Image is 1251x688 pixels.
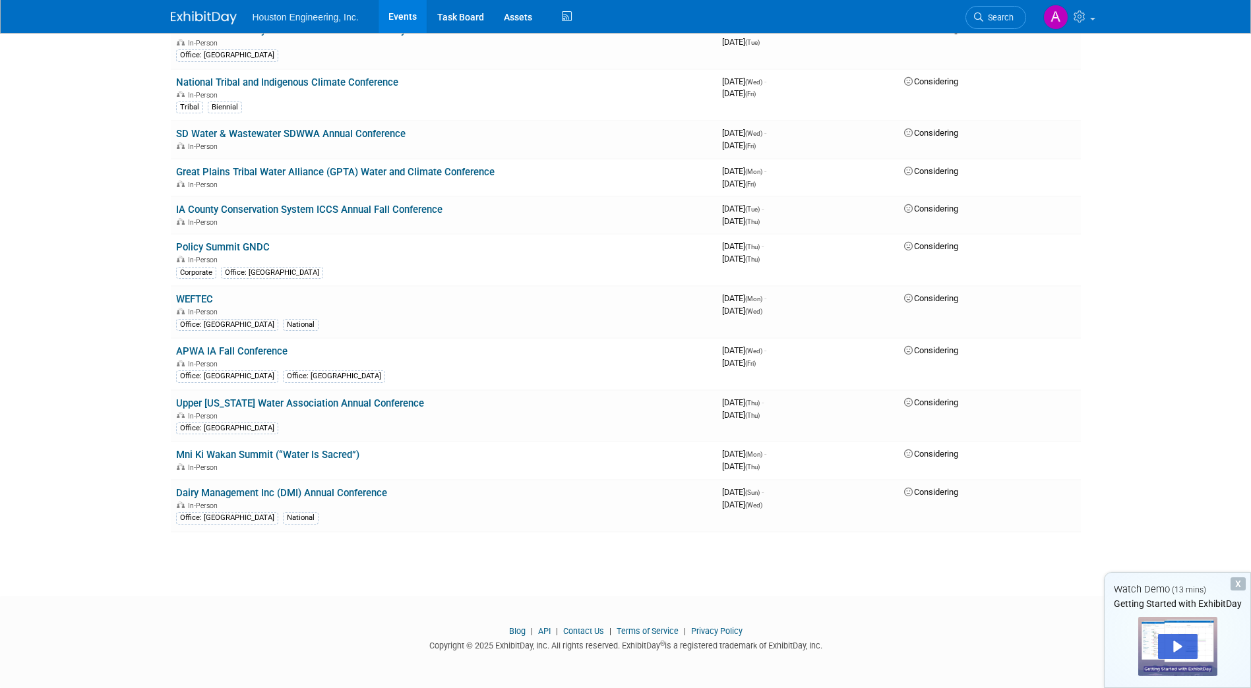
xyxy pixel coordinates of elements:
[745,218,760,225] span: (Thu)
[177,218,185,225] img: In-Person Event
[745,181,756,188] span: (Fri)
[722,140,756,150] span: [DATE]
[177,308,185,314] img: In-Person Event
[1043,5,1068,30] img: Alyssa Trosen
[722,88,756,98] span: [DATE]
[221,267,323,279] div: Office: [GEOGRAPHIC_DATA]
[283,512,319,524] div: National
[253,12,359,22] span: Houston Engineering, Inc.
[563,626,604,636] a: Contact Us
[722,358,756,368] span: [DATE]
[177,463,185,470] img: In-Person Event
[176,76,398,88] a: National Tribal and Indigenous Climate Conference
[745,206,760,213] span: (Tue)
[177,502,185,508] img: In-Person Event
[176,345,288,357] a: APWA IA Fall Conference
[528,626,536,636] span: |
[722,410,760,420] span: [DATE]
[691,626,743,636] a: Privacy Policy
[745,399,760,407] span: (Thu)
[188,412,222,420] span: In-Person
[188,91,222,100] span: In-Person
[722,37,760,47] span: [DATE]
[745,489,760,496] span: (Sun)
[538,626,551,636] a: API
[904,24,958,34] span: Considering
[176,397,424,409] a: Upper [US_STATE] Water Association Annual Conference
[188,502,222,510] span: In-Person
[745,347,762,355] span: (Wed)
[904,487,958,497] span: Considering
[983,13,1014,22] span: Search
[722,24,766,34] span: [DATE]
[722,76,766,86] span: [DATE]
[745,502,762,509] span: (Wed)
[176,101,203,113] div: Tribal
[764,293,766,303] span: -
[722,293,766,303] span: [DATE]
[1105,597,1250,610] div: Getting Started with ExhibitDay
[660,640,665,647] sup: ®
[722,487,764,497] span: [DATE]
[188,39,222,47] span: In-Person
[745,295,762,302] span: (Mon)
[283,319,319,331] div: National
[176,319,278,331] div: Office: [GEOGRAPHIC_DATA]
[745,463,760,471] span: (Thu)
[722,500,762,509] span: [DATE]
[177,39,185,45] img: In-Person Event
[553,626,561,636] span: |
[722,461,760,471] span: [DATE]
[177,142,185,149] img: In-Person Event
[176,128,406,140] a: SD Water & Wastewater SDWWA Annual Conference
[177,256,185,262] img: In-Person Event
[176,293,213,305] a: WEFTEC
[208,101,242,113] div: Biennial
[176,449,359,461] a: Mni Ki Wakan Summit (“Water Is Sacred”)
[762,487,764,497] span: -
[722,241,764,251] span: [DATE]
[745,243,760,250] span: (Thu)
[176,241,270,253] a: Policy Summit GNDC
[904,293,958,303] span: Considering
[177,412,185,418] img: In-Person Event
[509,626,526,636] a: Blog
[1105,583,1250,596] div: Watch Demo
[764,128,766,138] span: -
[745,256,760,263] span: (Thu)
[681,626,689,636] span: |
[745,412,760,419] span: (Thu)
[745,130,762,137] span: (Wed)
[177,360,185,366] img: In-Person Event
[176,370,278,382] div: Office: [GEOGRAPHIC_DATA]
[722,179,756,188] span: [DATE]
[904,128,958,138] span: Considering
[745,451,762,458] span: (Mon)
[177,181,185,187] img: In-Person Event
[188,142,222,151] span: In-Person
[745,168,762,175] span: (Mon)
[176,487,387,499] a: Dairy Management Inc (DMI) Annual Conference
[764,24,766,34] span: -
[1231,577,1246,590] div: Dismiss
[1158,634,1198,659] div: Play
[722,397,764,407] span: [DATE]
[171,11,237,24] img: ExhibitDay
[762,241,764,251] span: -
[176,422,278,434] div: Office: [GEOGRAPHIC_DATA]
[722,254,760,264] span: [DATE]
[188,308,222,316] span: In-Person
[762,397,764,407] span: -
[745,78,762,86] span: (Wed)
[177,91,185,98] img: In-Person Event
[722,128,766,138] span: [DATE]
[904,449,958,459] span: Considering
[176,24,457,36] a: SD Assoc. of County Commissioners SDACC County Convention
[745,360,756,367] span: (Fri)
[764,166,766,176] span: -
[904,166,958,176] span: Considering
[176,512,278,524] div: Office: [GEOGRAPHIC_DATA]
[904,204,958,214] span: Considering
[764,76,766,86] span: -
[764,449,766,459] span: -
